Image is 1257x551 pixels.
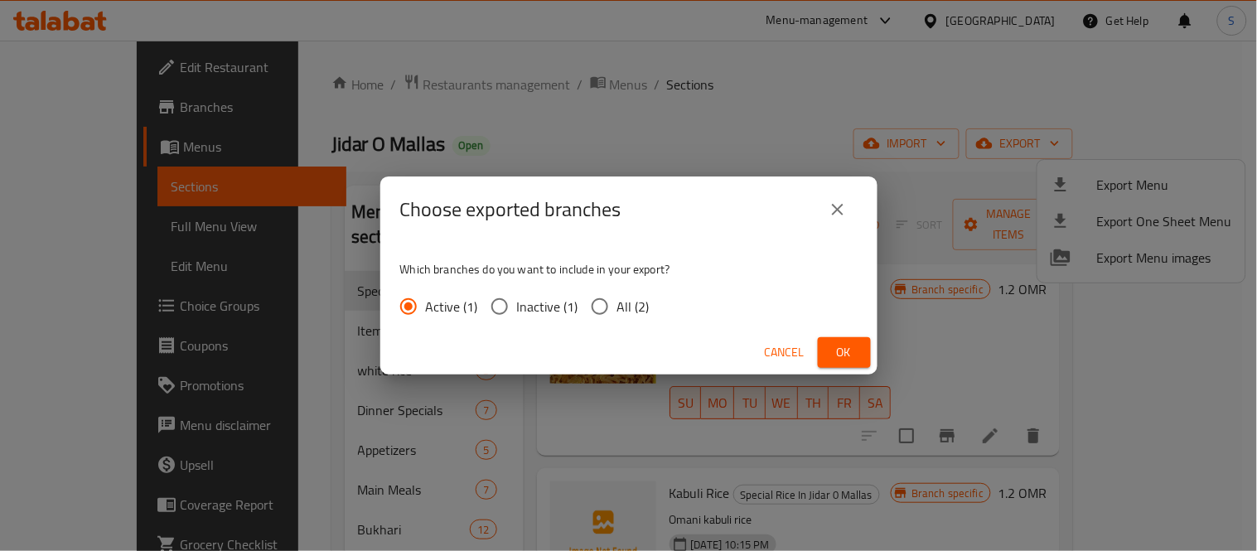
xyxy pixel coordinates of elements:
span: Active (1) [426,297,478,317]
p: Which branches do you want to include in your export? [400,261,858,278]
span: Inactive (1) [517,297,578,317]
span: All (2) [617,297,650,317]
button: Ok [818,337,871,368]
button: close [818,190,858,230]
span: Ok [831,342,858,363]
span: Cancel [765,342,805,363]
button: Cancel [758,337,811,368]
h2: Choose exported branches [400,196,621,223]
